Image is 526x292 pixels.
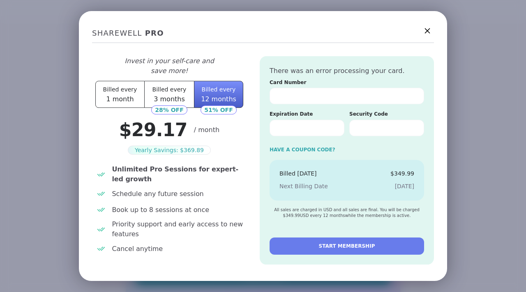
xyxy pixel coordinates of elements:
[277,93,417,100] iframe: Secure card number input frame
[201,95,236,103] span: 12 months
[112,189,243,199] span: Schedule any future session
[119,118,187,142] h4: $ 29.17
[356,125,417,132] iframe: Secure CVC input frame
[202,86,236,93] span: Billed every
[270,146,424,153] div: Have a Coupon code?
[112,244,243,254] span: Cancel anytime
[115,56,224,76] p: Invest in your self-care and save more!
[349,111,424,118] h5: Security Code
[128,146,211,155] div: Yearly Savings: $ 369.89
[270,79,424,86] h5: Card Number
[194,81,243,108] button: Billed every12 months
[92,24,434,43] h2: SHAREWELL
[112,219,243,239] span: Priority support and early access to new features
[112,164,243,184] span: Unlimited Pro Sessions for expert-led growth
[270,66,405,76] div: There was an error processing your card.
[395,182,414,191] div: [DATE]
[194,125,219,135] span: / month
[95,81,145,108] button: Billed every1 month
[270,207,424,219] div: All sales are charged in USD and all sales are final. You will be charged $ 349.99 USD every 12 m...
[154,95,185,103] span: 3 months
[277,125,337,132] iframe: Secure expiration date input frame
[270,111,344,118] h5: Expiration Date
[106,95,134,103] span: 1 month
[152,86,187,93] span: Billed every
[145,29,164,37] span: Pro
[112,205,243,215] span: Book up to 8 sessions at once
[103,86,137,93] span: Billed every
[151,105,187,114] div: 28 % OFF
[390,170,414,178] div: $ 349.99
[201,105,236,114] div: 51 % OFF
[279,182,328,191] div: Next Billing Date
[319,242,375,250] span: START MEMBERSHIP
[270,237,424,255] button: START MEMBERSHIP
[145,81,194,108] button: Billed every3 months
[279,170,317,178] div: Billed [DATE]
